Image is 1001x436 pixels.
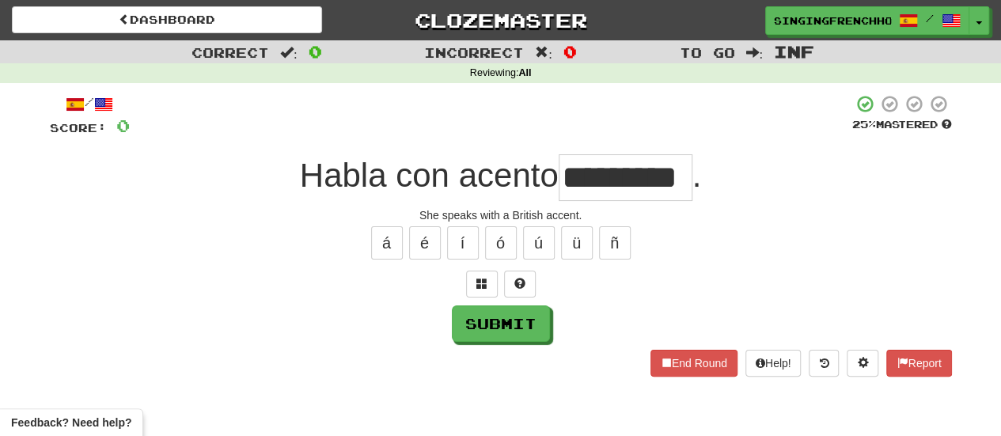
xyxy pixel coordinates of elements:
[50,121,107,135] span: Score:
[523,226,555,260] button: ú
[191,44,269,60] span: Correct
[371,226,403,260] button: á
[765,6,969,35] a: singingfrenchhorn /
[485,226,517,260] button: ó
[346,6,656,34] a: Clozemaster
[50,94,130,114] div: /
[650,350,737,377] button: End Round
[424,44,524,60] span: Incorrect
[518,67,531,78] strong: All
[679,44,734,60] span: To go
[599,226,631,260] button: ñ
[886,350,951,377] button: Report
[745,350,802,377] button: Help!
[774,13,891,28] span: singingfrenchhorn
[11,415,131,430] span: Open feedback widget
[852,118,876,131] span: 25 %
[309,42,322,61] span: 0
[452,305,550,342] button: Submit
[774,42,814,61] span: Inf
[12,6,322,33] a: Dashboard
[280,46,298,59] span: :
[116,116,130,135] span: 0
[745,46,763,59] span: :
[561,226,593,260] button: ü
[926,13,934,24] span: /
[809,350,839,377] button: Round history (alt+y)
[300,157,559,194] span: Habla con acento
[50,207,952,223] div: She speaks with a British accent.
[692,157,702,194] span: .
[409,226,441,260] button: é
[852,118,952,132] div: Mastered
[447,226,479,260] button: í
[535,46,552,59] span: :
[466,271,498,298] button: Switch sentence to multiple choice alt+p
[504,271,536,298] button: Single letter hint - you only get 1 per sentence and score half the points! alt+h
[563,42,577,61] span: 0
